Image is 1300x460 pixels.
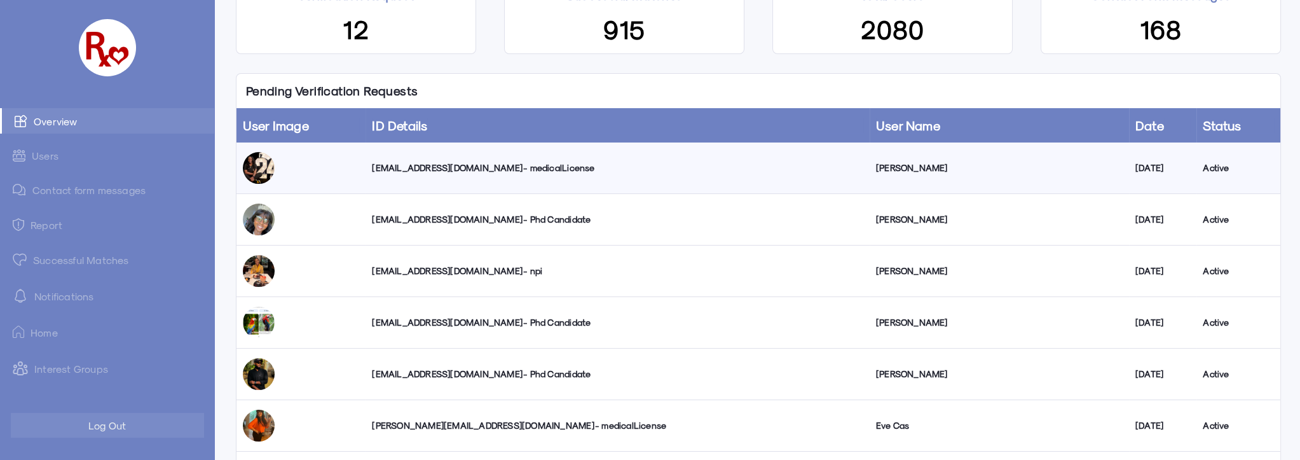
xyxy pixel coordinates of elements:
div: [PERSON_NAME][EMAIL_ADDRESS][DOMAIN_NAME] - medicalLicense [372,419,863,432]
img: admin-ic-users.svg [13,150,25,162]
img: r2gg5x8uzdkpk8z2w1kp.jpg [243,358,275,390]
img: luqzy0elsadf89f4tsso.jpg [243,255,275,287]
a: ID Details [372,118,427,133]
div: Active [1203,265,1274,277]
div: Active [1203,419,1274,432]
img: ic-home.png [13,326,24,338]
div: [DATE] [1135,419,1190,432]
div: [EMAIL_ADDRESS][DOMAIN_NAME] - Phd Candidate [372,368,863,380]
img: tlbaupo5rygbfbeelxs5.jpg [243,307,275,338]
div: [EMAIL_ADDRESS][DOMAIN_NAME] - npi [372,265,863,277]
img: uytlpkyr3rkq79eo0goa.jpg [243,410,275,442]
a: User Name [876,118,940,133]
img: vms0hidhgpcys4xplw3w.jpg [243,204,275,235]
div: [PERSON_NAME] [876,213,1123,226]
a: Status [1203,118,1241,133]
img: matched.svg [13,253,27,266]
span: 2080 [861,12,924,44]
div: [PERSON_NAME] [876,162,1123,174]
button: Log Out [11,413,204,438]
a: User Image [243,118,309,133]
img: admin-ic-report.svg [13,218,24,231]
div: Active [1203,368,1274,380]
div: [DATE] [1135,162,1190,174]
span: 915 [603,12,645,44]
div: [EMAIL_ADDRESS][DOMAIN_NAME] - Phd Candidate [372,316,863,329]
div: Active [1203,213,1274,226]
div: [DATE] [1135,368,1190,380]
img: intrestGropus.svg [13,361,28,376]
div: Active [1203,316,1274,329]
img: admin-ic-contact-message.svg [13,184,26,196]
a: Date [1135,118,1164,133]
img: notification-default-white.svg [13,288,28,303]
div: Active [1203,162,1274,174]
div: Eve Cas [876,419,1123,432]
span: 12 [343,12,369,44]
div: [EMAIL_ADDRESS][DOMAIN_NAME] - Phd Candidate [372,213,863,226]
img: ug8zwn6kowhrf4b7tz7p.jpg [243,152,275,184]
div: [PERSON_NAME] [876,368,1123,380]
div: [DATE] [1135,316,1190,329]
div: [EMAIL_ADDRESS][DOMAIN_NAME] - medicalLicense [372,162,863,174]
span: 168 [1140,12,1182,44]
p: Pending Verification Requests [236,74,428,108]
div: [DATE] [1135,265,1190,277]
div: [PERSON_NAME] [876,265,1123,277]
img: admin-ic-overview.svg [15,115,27,127]
div: [DATE] [1135,213,1190,226]
div: [PERSON_NAME] [876,316,1123,329]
